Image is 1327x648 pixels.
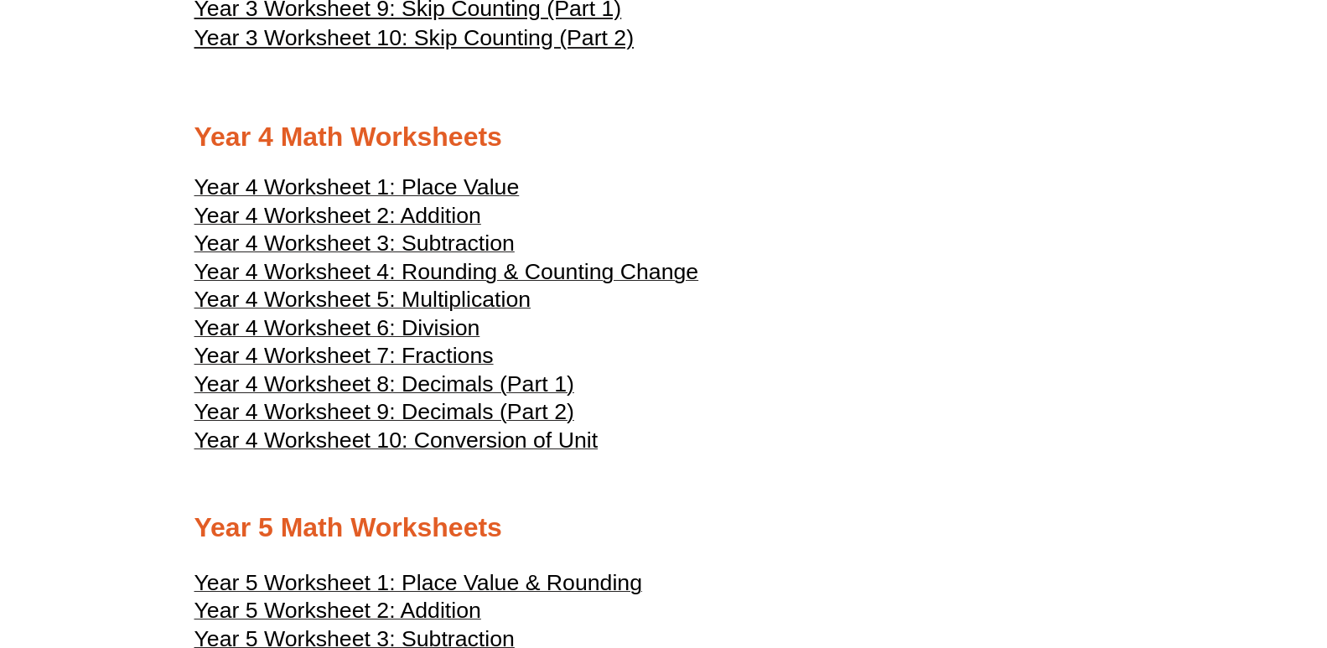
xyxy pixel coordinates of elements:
a: Year 4 Worksheet 10: Conversion of Unit [194,435,599,452]
span: Year 5 Worksheet 2: Addition [194,598,481,623]
span: Year 5 Worksheet 1: Place Value & Rounding [194,570,642,595]
h2: Year 5 Math Worksheets [194,511,1133,546]
a: Year 4 Worksheet 4: Rounding & Counting Change [194,267,699,283]
a: Year 4 Worksheet 1: Place Value [194,182,520,199]
a: Year 4 Worksheet 9: Decimals (Part 2) [194,407,574,423]
span: Year 4 Worksheet 10: Conversion of Unit [194,428,599,453]
span: Year 4 Worksheet 9: Decimals (Part 2) [194,399,574,424]
a: Year 5 Worksheet 2: Addition [194,605,481,622]
span: Year 4 Worksheet 4: Rounding & Counting Change [194,259,699,284]
a: Year 4 Worksheet 5: Multiplication [194,294,531,311]
span: Year 3 Worksheet 10: Skip Counting (Part 2) [194,25,635,50]
a: Year 4 Worksheet 8: Decimals (Part 1) [194,379,574,396]
a: Year 4 Worksheet 7: Fractions [194,350,494,367]
span: Year 4 Worksheet 2: Addition [194,203,481,228]
a: Year 4 Worksheet 6: Division [194,323,480,340]
span: Year 4 Worksheet 7: Fractions [194,343,494,368]
a: Year 5 Worksheet 1: Place Value & Rounding [194,578,642,594]
span: Year 4 Worksheet 8: Decimals (Part 1) [194,371,574,397]
iframe: Chat Widget [1048,459,1327,648]
h2: Year 4 Math Worksheets [194,120,1133,155]
span: Year 4 Worksheet 3: Subtraction [194,231,515,256]
a: Year 4 Worksheet 2: Addition [194,210,481,227]
a: Year 4 Worksheet 3: Subtraction [194,238,515,255]
a: Year 3 Worksheet 10: Skip Counting (Part 2) [194,23,635,53]
span: Year 4 Worksheet 6: Division [194,315,480,340]
span: Year 4 Worksheet 1: Place Value [194,174,520,200]
span: Year 4 Worksheet 5: Multiplication [194,287,531,312]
